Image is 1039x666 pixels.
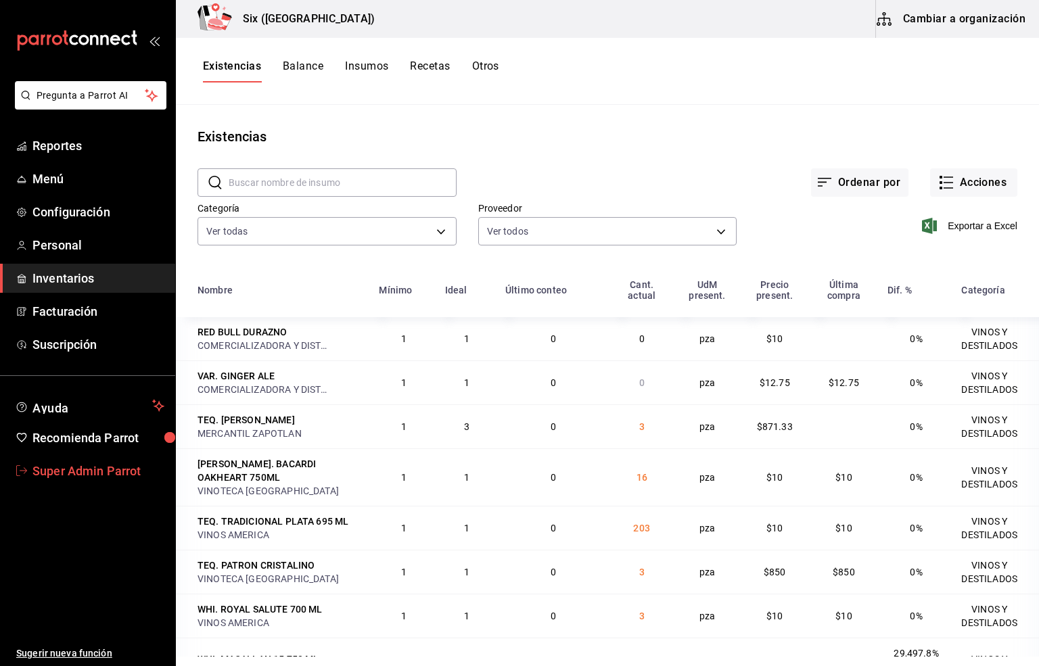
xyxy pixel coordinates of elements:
div: COMERCIALIZADORA Y DISTRIBUIDORA DEL NAYAR [198,383,333,396]
input: Buscar nombre de insumo [229,169,457,196]
div: Dif. % [887,285,912,295]
span: 0 [551,377,556,388]
span: 1 [464,333,469,344]
span: $10 [835,611,852,621]
span: 0 [551,472,556,483]
span: 1 [401,472,407,483]
div: VINOTECA [GEOGRAPHIC_DATA] [198,572,363,586]
span: $850 [764,567,786,577]
span: Menú [32,170,164,188]
span: 29,497.8% [894,648,938,659]
label: Categoría [198,204,457,213]
span: 1 [401,421,407,432]
div: VINOS AMERICA [198,616,363,629]
span: 0% [910,377,922,388]
span: 0 [639,377,645,388]
div: Última compra [816,279,871,301]
button: Otros [472,60,499,82]
div: Nombre [198,285,233,295]
span: 1 [401,567,407,577]
button: Pregunta a Parrot AI [15,81,166,110]
span: $10 [835,472,852,483]
span: Ayuda [32,398,147,414]
span: 0% [910,472,922,483]
button: Ordenar por [811,168,908,197]
span: 0 [551,523,556,533]
div: Precio present. [749,279,800,301]
span: 0% [910,611,922,621]
div: TEQ. TRADICIONAL PLATA 695 ML [198,515,348,528]
div: [PERSON_NAME]. BACARDI OAKHEART 750ML [198,457,363,484]
div: navigation tabs [203,60,499,82]
span: 203 [633,523,649,533]
span: 0% [910,567,922,577]
span: 1 [464,523,469,533]
td: VINOS Y DESTILADOS [953,594,1039,638]
a: Pregunta a Parrot AI [9,98,166,112]
div: Ideal [445,285,467,295]
span: 1 [401,333,407,344]
span: Facturación [32,302,164,320]
span: $10 [766,611,783,621]
td: pza [674,550,741,594]
span: Ver todos [487,224,528,238]
span: Ver todas [206,224,248,238]
span: $10 [835,523,852,533]
span: Reportes [32,137,164,155]
span: 3 [639,421,645,432]
span: 1 [464,567,469,577]
span: 0% [910,421,922,432]
span: $12.75 [829,377,859,388]
span: 1 [464,377,469,388]
span: Recomienda Parrot [32,429,164,447]
span: 16 [637,472,647,483]
span: 0 [551,421,556,432]
span: $10 [766,523,783,533]
span: $850 [833,567,855,577]
div: VINOS AMERICA [198,528,363,542]
span: Personal [32,236,164,254]
span: 0 [551,611,556,621]
span: 0% [910,333,922,344]
span: $871.33 [757,421,793,432]
div: VINOTECA [GEOGRAPHIC_DATA] [198,484,363,498]
td: VINOS Y DESTILADOS [953,404,1039,448]
span: $12.75 [760,377,790,388]
div: WHI. ROYAL SALUTE 700 ML [198,602,323,616]
td: VINOS Y DESTILADOS [953,506,1039,550]
div: RED BULL DURAZNO [198,325,287,339]
td: pza [674,448,741,506]
div: Cant. actual [618,279,666,301]
span: 3 [639,611,645,621]
button: Acciones [930,168,1017,197]
span: 0 [551,333,556,344]
div: Último conteo [505,285,567,295]
div: TEQ. PATRON CRISTALINO [198,558,315,572]
div: Mínimo [379,285,412,295]
button: Insumos [345,60,388,82]
div: UdM present. [682,279,733,301]
td: pza [674,594,741,638]
td: VINOS Y DESTILADOS [953,448,1039,506]
div: WHI. MACALLAN 15 750 ML [198,652,319,666]
span: 0 [639,333,645,344]
span: Suscripción [32,335,164,354]
td: pza [674,360,741,404]
span: $10 [766,333,783,344]
span: 1 [401,523,407,533]
span: 0 [551,567,556,577]
td: VINOS Y DESTILADOS [953,360,1039,404]
td: VINOS Y DESTILADOS [953,550,1039,594]
button: Exportar a Excel [925,218,1017,234]
span: 1 [464,472,469,483]
span: 1 [401,377,407,388]
label: Proveedor [478,204,737,213]
div: Existencias [198,126,267,147]
span: 1 [464,611,469,621]
h3: Six ([GEOGRAPHIC_DATA]) [232,11,375,27]
div: VAR. GINGER ALE [198,369,275,383]
div: Categoría [961,285,1005,295]
span: Pregunta a Parrot AI [37,89,145,103]
button: open_drawer_menu [149,35,160,46]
